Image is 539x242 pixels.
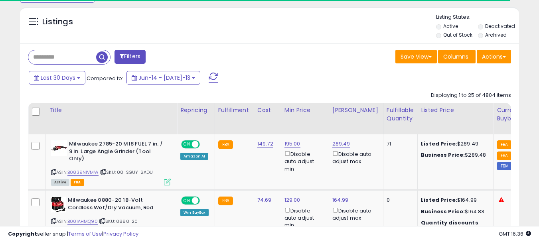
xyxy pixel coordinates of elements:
[421,196,457,204] b: Listed Price:
[51,197,66,212] img: 41A9rX1B4bL._SL40_.jpg
[395,50,437,63] button: Save View
[485,23,515,30] label: Deactivated
[332,206,377,222] div: Disable auto adjust max
[257,140,273,148] a: 149.72
[182,197,192,204] span: ON
[497,106,538,123] div: Current Buybox Price
[387,140,411,148] div: 71
[138,74,190,82] span: Jun-14 - [DATE]-13
[8,230,138,238] div: seller snap | |
[443,53,468,61] span: Columns
[284,196,300,204] a: 129.00
[67,218,98,225] a: B001AHMQ90
[438,50,476,63] button: Columns
[284,140,300,148] a: 195.00
[68,230,102,238] a: Terms of Use
[497,151,511,160] small: FBA
[87,75,123,82] span: Compared to:
[8,230,37,238] strong: Copyright
[51,140,67,156] img: 31V7je14OmL._SL40_.jpg
[421,208,465,215] b: Business Price:
[421,106,490,114] div: Listed Price
[199,141,211,148] span: OFF
[180,106,211,114] div: Repricing
[51,179,69,186] span: All listings currently available for purchase on Amazon
[218,140,233,149] small: FBA
[332,196,349,204] a: 164.99
[485,31,507,38] label: Archived
[387,106,414,123] div: Fulfillable Quantity
[497,140,511,149] small: FBA
[257,196,272,204] a: 74.69
[51,197,171,234] div: ASIN:
[443,31,472,38] label: Out of Stock
[42,16,73,28] h5: Listings
[497,162,512,170] small: FBM
[69,140,166,165] b: Milwaukee 2785-20 M18 FUEL 7 in. / 9 in. Large Angle Grinder (Tool Only)
[71,179,84,186] span: FBA
[67,169,99,176] a: B0839N1VMW
[284,150,323,173] div: Disable auto adjust min
[182,141,192,148] span: ON
[421,151,487,159] div: $289.48
[29,71,85,85] button: Last 30 Days
[99,218,138,224] span: | SKU: 0880-20
[443,23,458,30] label: Active
[103,230,138,238] a: Privacy Policy
[421,140,487,148] div: $289.49
[180,209,209,216] div: Win BuyBox
[218,106,251,114] div: Fulfillment
[284,206,323,229] div: Disable auto adjust min
[477,50,511,63] button: Actions
[436,14,519,21] p: Listing States:
[199,197,211,204] span: OFF
[332,140,350,148] a: 289.49
[257,106,278,114] div: Cost
[49,106,174,114] div: Title
[499,230,531,238] span: 2025-08-13 16:36 GMT
[421,151,465,159] b: Business Price:
[41,74,75,82] span: Last 30 Days
[284,106,326,114] div: Min Price
[387,197,411,204] div: 0
[180,153,208,160] div: Amazon AI
[431,92,511,99] div: Displaying 1 to 25 of 4804 items
[68,197,165,213] b: Milwaukee 0880-20 18-Volt Cordless Wet/Dry Vacuum, Red
[100,169,153,175] span: | SKU: 00-SGUY-SADU
[115,50,146,64] button: Filters
[421,140,457,148] b: Listed Price:
[421,197,487,204] div: $164.99
[126,71,200,85] button: Jun-14 - [DATE]-13
[332,106,380,114] div: [PERSON_NAME]
[51,140,171,185] div: ASIN:
[421,208,487,215] div: $164.83
[218,197,233,205] small: FBA
[332,150,377,165] div: Disable auto adjust max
